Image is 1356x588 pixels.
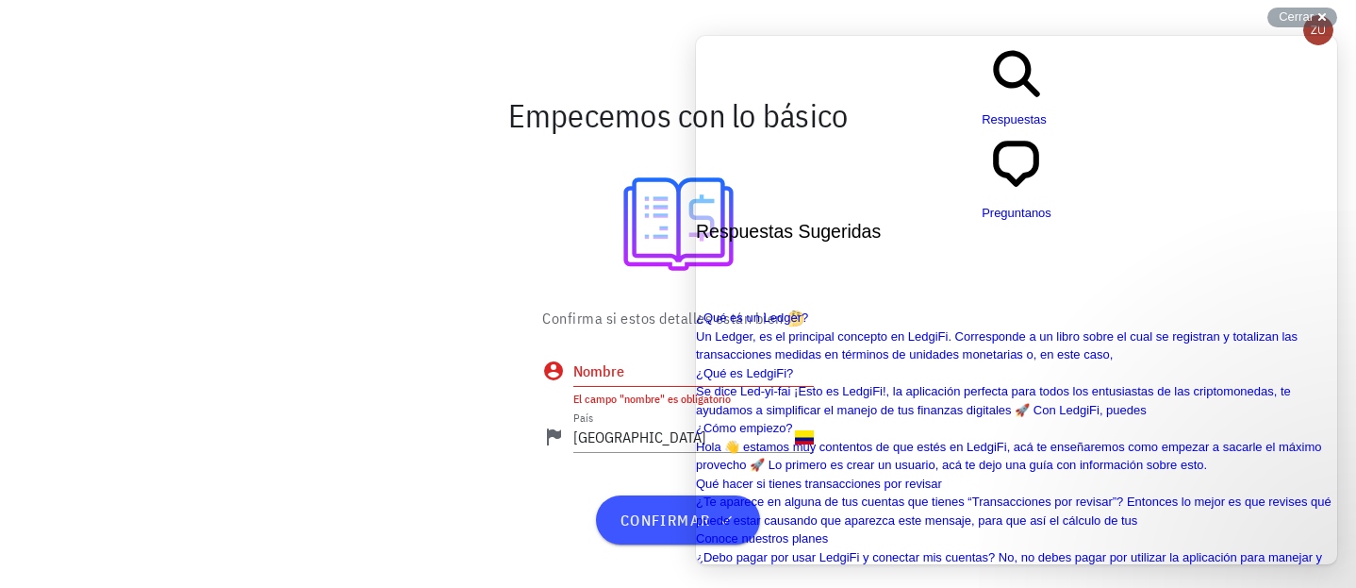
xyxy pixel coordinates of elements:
span: Cerrar [1279,9,1314,24]
div: Empecemos con lo básico [120,85,1237,145]
div: avatar [1303,15,1333,45]
p: Confirma si estos detalles están bien 🤔 [542,307,814,329]
button: confirmar [596,496,759,545]
div: El campo "nombre" es obligatorio [573,394,814,405]
label: País [573,411,593,425]
span: confirmar [619,511,736,529]
iframe: Help Scout Beacon - Live Chat, Contact Form, and Knowledge Base [696,36,1337,564]
button: Cerrar [1267,8,1337,27]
